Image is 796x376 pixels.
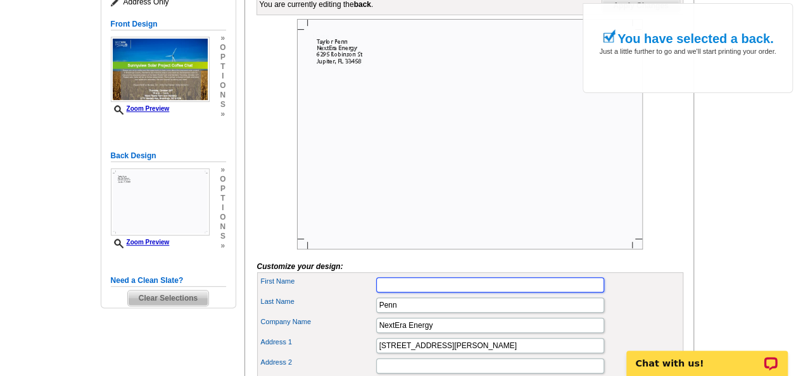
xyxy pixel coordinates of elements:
[220,241,225,251] span: »
[261,296,375,307] label: Last Name
[111,239,170,246] a: Zoom Preview
[261,316,375,327] label: Company Name
[602,29,616,43] img: check_mark.png
[599,35,776,55] span: Just a little further to go and we'll start printing your order.
[618,336,796,376] iframe: LiveChat chat widget
[111,168,210,235] img: Z18903858_00001_1.jpg
[220,165,225,175] span: »
[220,72,225,81] span: i
[220,232,225,241] span: s
[261,337,375,348] label: Address 1
[617,32,773,46] h1: You have selected a back.
[111,275,226,287] h5: Need a Clean Slate?
[111,37,210,102] img: small-thumb.jpg
[257,262,343,271] i: Customize your design:
[111,18,226,30] h5: Front Design
[297,19,643,249] img: Z18903858_00001_1.jpg
[220,62,225,72] span: t
[128,291,208,306] span: Clear Selections
[261,276,375,287] label: First Name
[220,203,225,213] span: i
[220,53,225,62] span: p
[220,34,225,43] span: »
[220,110,225,119] span: »
[220,184,225,194] span: p
[220,194,225,203] span: t
[111,150,226,162] h5: Back Design
[220,175,225,184] span: o
[220,213,225,222] span: o
[261,357,375,368] label: Address 2
[220,91,225,100] span: n
[220,81,225,91] span: o
[220,222,225,232] span: n
[220,100,225,110] span: s
[111,105,170,112] a: Zoom Preview
[220,43,225,53] span: o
